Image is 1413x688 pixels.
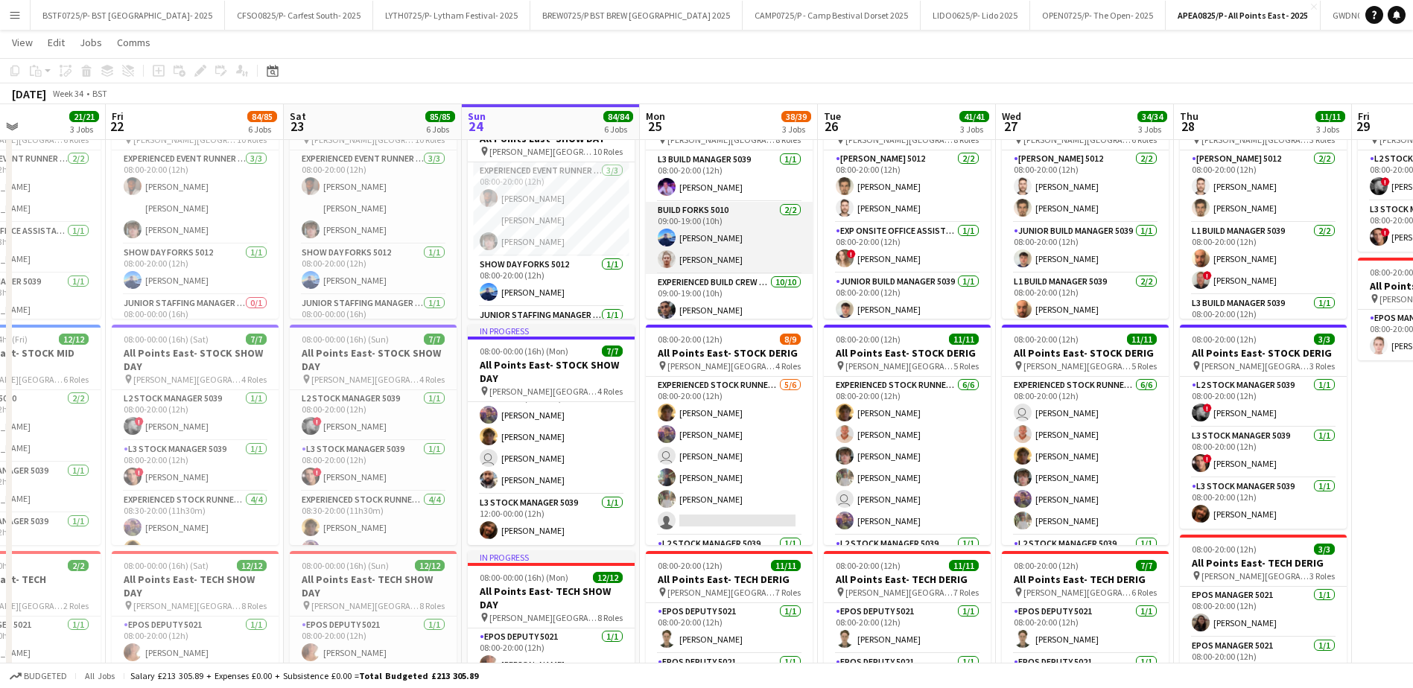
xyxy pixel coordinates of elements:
app-card-role: EPOS Deputy 50211/108:00-20:00 (12h)[PERSON_NAME] [1002,603,1169,654]
app-job-card: 08:00-20:00 (12h)8/9All Points East- STOCK DERIG [PERSON_NAME][GEOGRAPHIC_DATA]4 RolesExperienced... [646,325,813,545]
span: 8 Roles [241,600,267,611]
span: 7 Roles [775,587,801,598]
span: 11/11 [949,560,979,571]
app-card-role: Experienced Stock Runner 50124/408:30-20:00 (11h30m)[PERSON_NAME][PERSON_NAME] [112,491,279,607]
button: Budgeted [7,668,69,684]
div: In progress08:00-00:00 (16h) (Mon)18/18All Points East- SHOW DAY [PERSON_NAME][GEOGRAPHIC_DATA]10... [468,98,635,319]
button: CAMP0725/P - Camp Bestival Dorset 2025 [743,1,921,30]
div: [DATE] [12,86,46,101]
div: In progress [468,325,635,337]
span: ! [135,417,144,426]
a: View [6,33,39,52]
span: [PERSON_NAME][GEOGRAPHIC_DATA] [489,612,597,623]
span: Edit [48,36,65,49]
span: Week 34 [49,88,86,99]
h3: All Points East- STOCK DERIG [1180,346,1347,360]
app-card-role: Junior Staffing Manager 50391/108:00-00:00 (16h) [290,295,457,345]
app-card-role: L2 Stock Manager 50391/108:00-20:00 (12h)![PERSON_NAME] [290,390,457,441]
span: [PERSON_NAME][GEOGRAPHIC_DATA] [1201,360,1309,372]
span: Mon [646,109,665,123]
div: 6 Jobs [248,124,276,135]
span: 08:00-20:00 (12h) [658,560,723,571]
span: View [12,36,33,49]
app-card-role: [PERSON_NAME] 50122/208:00-20:00 (12h)[PERSON_NAME][PERSON_NAME] [1002,150,1169,223]
app-card-role: L2 Stock Manager 50391/108:00-20:00 (12h)![PERSON_NAME] [112,390,279,441]
app-card-role: L3 Stock Manager 50391/108:00-20:00 (12h)![PERSON_NAME] [1180,427,1347,478]
span: ! [313,417,322,426]
app-card-role: Show Day Forks 50121/108:00-20:00 (12h)[PERSON_NAME] [112,244,279,295]
span: ! [1381,177,1390,186]
div: 08:00-00:00 (16h) (Sun)18/18All Points East- SHOW DAY [PERSON_NAME][GEOGRAPHIC_DATA]10 RolesExper... [290,98,457,319]
app-card-role: Experienced Event Runner 50123/308:00-20:00 (12h)[PERSON_NAME][PERSON_NAME][PERSON_NAME] [112,150,279,244]
button: OPEN0725/P- The Open- 2025 [1030,1,1166,30]
span: 5 Roles [1131,360,1157,372]
span: 8 Roles [597,612,623,623]
h3: All Points East- STOCK SHOW DAY [112,346,279,373]
div: 08:00-20:00 (12h)19/19All Points East- DERIG [PERSON_NAME][GEOGRAPHIC_DATA]8 Roles[PERSON_NAME] 5... [824,98,991,319]
app-card-role: Experienced Build Crew 501010/1009:00-19:00 (10h)[PERSON_NAME] [646,274,813,519]
app-card-role: L3 Stock Manager 50391/108:00-20:00 (12h)[PERSON_NAME] [1180,478,1347,529]
span: 08:00-20:00 (12h) [1192,544,1257,555]
span: 6 Roles [63,374,89,385]
app-card-role: L2 Stock Manager 50391/1 [824,535,991,586]
div: 6 Jobs [604,124,632,135]
span: [PERSON_NAME][GEOGRAPHIC_DATA] [1023,587,1131,598]
span: 25 [644,118,665,135]
span: 85/85 [425,111,455,122]
span: 84/84 [603,111,633,122]
span: Fri [112,109,124,123]
span: [PERSON_NAME][GEOGRAPHIC_DATA] [845,587,953,598]
div: 6 Jobs [426,124,454,135]
app-card-role: [PERSON_NAME] 50122/208:00-20:00 (12h)[PERSON_NAME][PERSON_NAME] [824,150,991,223]
app-card-role: EPOS Deputy 50211/108:00-20:00 (12h)[PERSON_NAME] [468,628,635,679]
span: 3 Roles [1309,570,1335,582]
span: 21/21 [69,111,99,122]
span: [PERSON_NAME][GEOGRAPHIC_DATA] [1023,360,1131,372]
h3: All Points East- TECH SHOW DAY [290,573,457,599]
span: [PERSON_NAME][GEOGRAPHIC_DATA] [311,600,419,611]
app-card-role: EPOS Deputy 50211/108:00-20:00 (12h)[PERSON_NAME] [112,617,279,667]
div: 3 Jobs [1316,124,1344,135]
app-card-role: L3 Stock Manager 50391/112:00-00:00 (12h)[PERSON_NAME] [468,494,635,545]
span: 11/11 [1127,334,1157,345]
span: 08:00-20:00 (12h) [836,560,901,571]
app-job-card: 08:00-20:00 (12h)19/19All Points East- DERIG [PERSON_NAME][GEOGRAPHIC_DATA]8 RolesL1 Build Manage... [646,98,813,319]
div: 08:00-20:00 (12h)11/11All Points East- STOCK DERIG [PERSON_NAME][GEOGRAPHIC_DATA]5 RolesExperienc... [1002,325,1169,545]
span: 12/12 [237,560,267,571]
app-card-role: EPOS Deputy 50211/108:00-20:00 (12h)[PERSON_NAME] [824,603,991,654]
span: 08:00-00:00 (16h) (Mon) [480,572,568,583]
span: 08:00-20:00 (12h) [1192,334,1257,345]
span: [PERSON_NAME][GEOGRAPHIC_DATA] [667,587,775,598]
span: Comms [117,36,150,49]
span: 12/12 [415,560,445,571]
h3: All Points East- TECH DERIG [646,573,813,586]
span: 12/12 [59,334,89,345]
span: 27 [1000,118,1021,135]
span: 84/85 [247,111,277,122]
app-card-role: L2 Stock Manager 50391/1 [1002,535,1169,586]
app-job-card: 08:00-20:00 (12h)16/16All Points East- DERIG [PERSON_NAME][GEOGRAPHIC_DATA]6 Roles[PERSON_NAME] 5... [1002,98,1169,319]
app-card-role: L1 Build Manager 50392/208:00-20:00 (12h)[PERSON_NAME] [1002,273,1169,345]
app-card-role: L2 Stock Manager 50391/1 [646,535,813,586]
app-job-card: 08:00-20:00 (12h)5/5All Points East- DERIG [PERSON_NAME][GEOGRAPHIC_DATA]3 Roles[PERSON_NAME] 501... [1180,98,1347,319]
app-job-card: 08:00-00:00 (16h) (Sat)17/18All Points East- SHOW DAY [PERSON_NAME][GEOGRAPHIC_DATA]10 RolesExper... [112,98,279,319]
span: 11/11 [1315,111,1345,122]
app-card-role: L3 Stock Manager 50391/108:00-20:00 (12h)![PERSON_NAME] [112,441,279,491]
app-card-role: Experienced Event Runner 50123/308:00-20:00 (12h)[PERSON_NAME][PERSON_NAME][PERSON_NAME] [468,162,635,256]
h3: All Points East- STOCK DERIG [824,346,991,360]
span: 08:00-00:00 (16h) (Sat) [124,560,209,571]
a: Edit [42,33,71,52]
span: 38/39 [781,111,811,122]
span: ! [1203,454,1212,463]
h3: All Points East- TECH DERIG [1180,556,1347,570]
span: 7/7 [246,334,267,345]
span: 7/7 [424,334,445,345]
div: 08:00-00:00 (16h) (Sun)7/7All Points East- STOCK SHOW DAY [PERSON_NAME][GEOGRAPHIC_DATA]4 RolesL2... [290,325,457,545]
app-job-card: 08:00-20:00 (12h)3/3All Points East- STOCK DERIG [PERSON_NAME][GEOGRAPHIC_DATA]3 RolesL2 Stock Ma... [1180,325,1347,529]
span: 8 Roles [419,600,445,611]
span: 4 Roles [241,374,267,385]
span: 24 [466,118,486,135]
app-card-role: L2 Stock Manager 50391/108:00-20:00 (12h)![PERSON_NAME] [1180,377,1347,427]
